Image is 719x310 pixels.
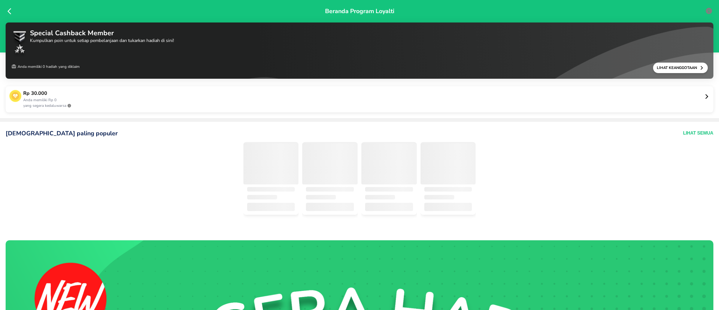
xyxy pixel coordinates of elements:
[306,195,336,199] span: ‌
[247,203,295,211] span: ‌
[657,65,700,70] p: Lihat Keanggotaan
[247,195,277,199] span: ‌
[6,129,118,138] p: [DEMOGRAPHIC_DATA] paling populer
[421,143,476,184] span: ‌
[247,187,295,192] span: ‌
[23,90,704,97] p: Rp 30.000
[325,7,394,46] p: Beranda Program Loyalti
[365,187,413,192] span: ‌
[306,203,354,211] span: ‌
[365,195,395,199] span: ‌
[306,187,354,192] span: ‌
[683,129,713,138] button: Lihat Semua
[361,143,417,184] span: ‌
[30,38,174,43] p: Kumpulkan poin untuk setiap pembelanjaan dan tukarkan hadiah di sini!
[23,97,704,103] p: Anda memiliki Rp 0
[243,143,299,184] span: ‌
[23,103,704,109] p: yang segera kedaluwarsa
[365,203,413,211] span: ‌
[30,28,174,38] p: Special Cashback Member
[11,63,80,73] p: Anda memiliki 0 hadiah yang diklaim
[302,143,358,184] span: ‌
[424,195,454,199] span: ‌
[424,187,472,192] span: ‌
[424,203,472,211] span: ‌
